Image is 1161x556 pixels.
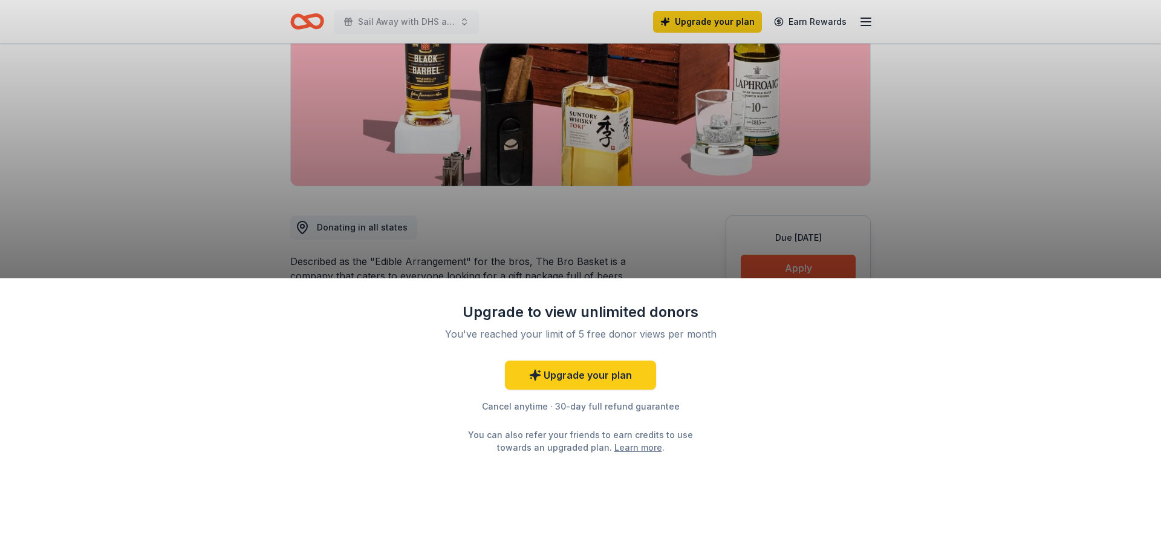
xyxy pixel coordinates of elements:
div: Cancel anytime · 30-day full refund guarantee [423,399,738,414]
div: Upgrade to view unlimited donors [423,303,738,322]
div: You can also refer your friends to earn credits to use towards an upgraded plan. . [457,428,704,454]
div: You've reached your limit of 5 free donor views per month [438,327,723,341]
a: Learn more [614,441,662,454]
a: Upgrade your plan [505,361,656,390]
